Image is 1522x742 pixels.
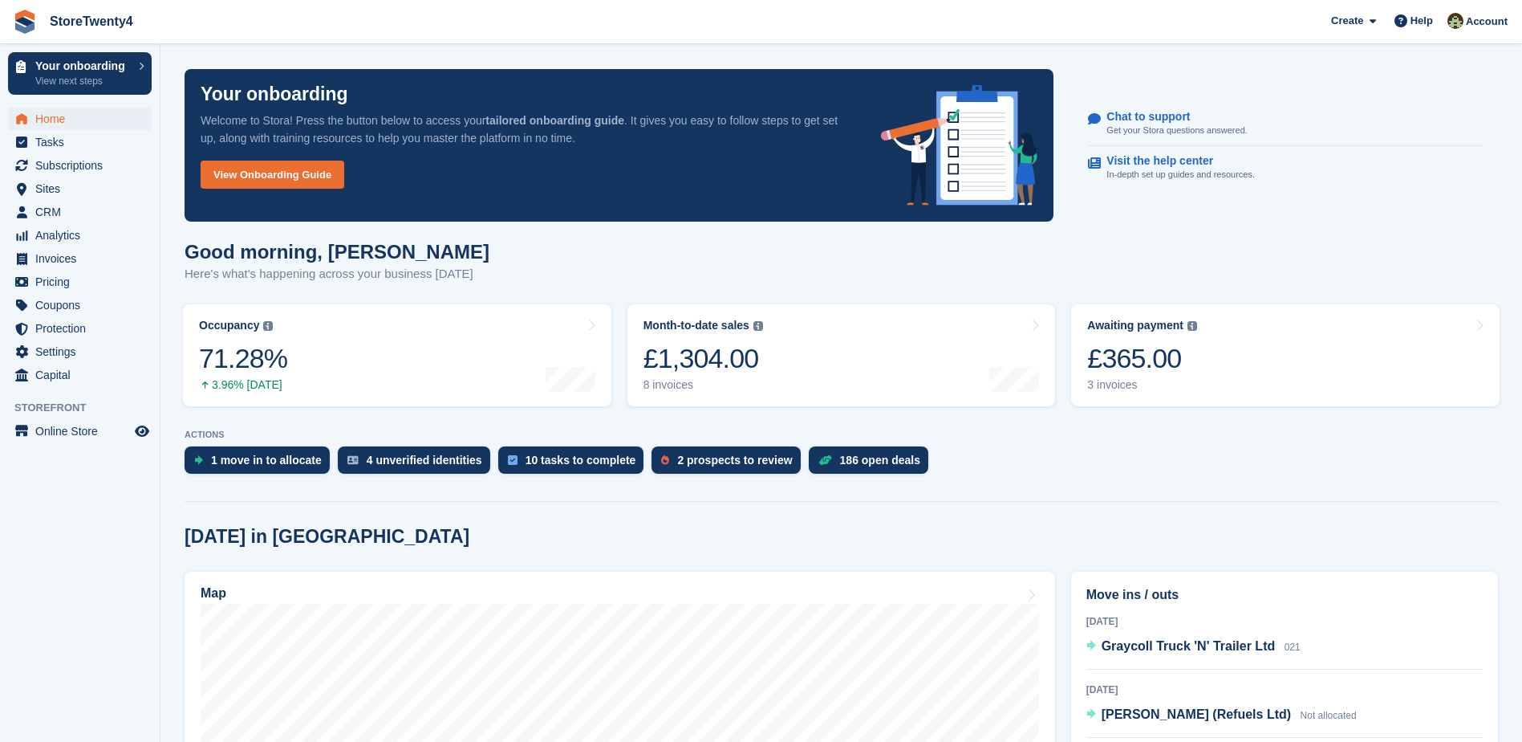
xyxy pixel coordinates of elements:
[35,74,131,88] p: View next steps
[199,378,287,392] div: 3.96% [DATE]
[199,342,287,375] div: 71.28%
[8,224,152,247] a: menu
[1410,13,1433,29] span: Help
[338,446,498,482] a: 4 unverified identities
[35,108,132,130] span: Home
[35,271,132,293] span: Pricing
[498,446,652,482] a: 10 tasks to complete
[8,201,152,223] a: menu
[809,446,936,482] a: 186 open deals
[1071,304,1500,406] a: Awaiting payment £365.00 3 invoices
[1088,146,1483,190] a: Visit the help center In-depth set up guides and resources.
[1106,168,1255,181] p: In-depth set up guides and resources.
[8,177,152,200] a: menu
[185,430,1498,440] p: ACTIONS
[185,526,469,548] h2: [DATE] in [GEOGRAPHIC_DATA]
[1086,614,1483,629] div: [DATE]
[35,340,132,363] span: Settings
[185,265,489,283] p: Here's what's happening across your business [DATE]
[1102,707,1291,721] span: [PERSON_NAME] (Refuels Ltd)
[35,224,132,247] span: Analytics
[840,454,920,467] div: 186 open deals
[1285,642,1301,653] span: 021
[508,455,517,465] img: task-75834270c22a3079a89374b754ae025e5fb1db73e45f91037f5363f120a921f8.svg
[881,85,1038,206] img: onboarding-info-6c161a55d2c0e0a8cae90662b2fe09162a5109e8cc188191df67fb4f79e88e88.svg
[643,319,749,332] div: Month-to-date sales
[818,455,832,466] img: deal-1b604bf984904fb50ccaf53a9ad4b4a5d6e5aea283cecdc64d6e3604feb123c2.svg
[1086,585,1483,605] h2: Move ins / outs
[1187,321,1197,331] img: icon-info-grey-7440780725fd019a000dd9b08b2336e03edf1995a4989e88bcd33f0948082b44.svg
[1106,124,1247,137] p: Get your Stora questions answered.
[643,378,763,392] div: 8 invoices
[1102,639,1276,653] span: Graycoll Truck 'N' Trailer Ltd
[35,294,132,316] span: Coupons
[1088,102,1483,146] a: Chat to support Get your Stora questions answered.
[14,400,160,416] span: Storefront
[643,342,763,375] div: £1,304.00
[526,454,636,467] div: 10 tasks to complete
[1086,705,1357,726] a: [PERSON_NAME] (Refuels Ltd) Not allocated
[677,454,792,467] div: 2 prospects to review
[35,247,132,270] span: Invoices
[1331,13,1363,29] span: Create
[13,10,37,34] img: stora-icon-8386f47178a22dfd0bd8f6a31ec36ba5ce8667c1dd55bd0f319d3a0aa187defe.svg
[485,114,624,127] strong: tailored onboarding guide
[35,177,132,200] span: Sites
[35,420,132,442] span: Online Store
[627,304,1056,406] a: Month-to-date sales £1,304.00 8 invoices
[211,454,322,467] div: 1 move in to allocate
[1086,683,1483,697] div: [DATE]
[8,131,152,153] a: menu
[8,247,152,270] a: menu
[8,108,152,130] a: menu
[201,586,226,601] h2: Map
[194,455,203,465] img: move_ins_to_allocate_icon-fdf77a2bb77ea45bf5b3d319d69a93e2d87916cf1d5bf7949dd705db3b84f3ca.svg
[8,317,152,340] a: menu
[201,112,855,147] p: Welcome to Stora! Press the button below to access your . It gives you easy to follow steps to ge...
[43,8,140,35] a: StoreTwenty4
[8,340,152,363] a: menu
[347,455,359,465] img: verify_identity-adf6edd0f0f0b5bbfe63781bf79b02c33cf7c696d77639b501bdc392416b5a36.svg
[132,422,152,441] a: Preview store
[651,446,808,482] a: 2 prospects to review
[185,446,338,482] a: 1 move in to allocate
[201,161,344,189] a: View Onboarding Guide
[8,271,152,293] a: menu
[263,321,273,331] img: icon-info-grey-7440780725fd019a000dd9b08b2336e03edf1995a4989e88bcd33f0948082b44.svg
[1301,710,1357,721] span: Not allocated
[35,201,132,223] span: CRM
[35,317,132,340] span: Protection
[183,304,611,406] a: Occupancy 71.28% 3.96% [DATE]
[1106,154,1242,168] p: Visit the help center
[185,241,489,263] h1: Good morning, [PERSON_NAME]
[201,85,348,104] p: Your onboarding
[8,154,152,177] a: menu
[661,455,669,465] img: prospect-51fa495bee0391a8d652442698ab0144808aea92771e9ea1ae160a38d050c398.svg
[367,454,482,467] div: 4 unverified identities
[1447,13,1463,29] img: Lee Hanlon
[1087,319,1183,332] div: Awaiting payment
[1086,637,1301,658] a: Graycoll Truck 'N' Trailer Ltd 021
[35,60,131,71] p: Your onboarding
[1087,378,1197,392] div: 3 invoices
[35,364,132,386] span: Capital
[35,131,132,153] span: Tasks
[1466,14,1508,30] span: Account
[1106,110,1234,124] p: Chat to support
[8,294,152,316] a: menu
[35,154,132,177] span: Subscriptions
[8,52,152,95] a: Your onboarding View next steps
[8,420,152,442] a: menu
[1087,342,1197,375] div: £365.00
[753,321,763,331] img: icon-info-grey-7440780725fd019a000dd9b08b2336e03edf1995a4989e88bcd33f0948082b44.svg
[8,364,152,386] a: menu
[199,319,259,332] div: Occupancy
